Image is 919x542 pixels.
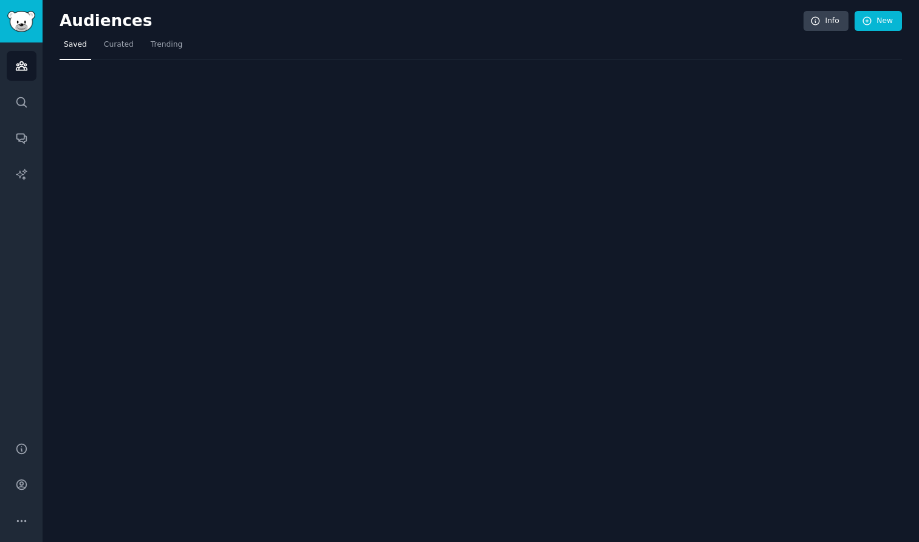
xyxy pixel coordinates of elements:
[60,35,91,60] a: Saved
[100,35,138,60] a: Curated
[7,11,35,32] img: GummySearch logo
[104,39,134,50] span: Curated
[64,39,87,50] span: Saved
[146,35,187,60] a: Trending
[804,11,848,32] a: Info
[151,39,182,50] span: Trending
[60,12,804,31] h2: Audiences
[855,11,902,32] a: New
